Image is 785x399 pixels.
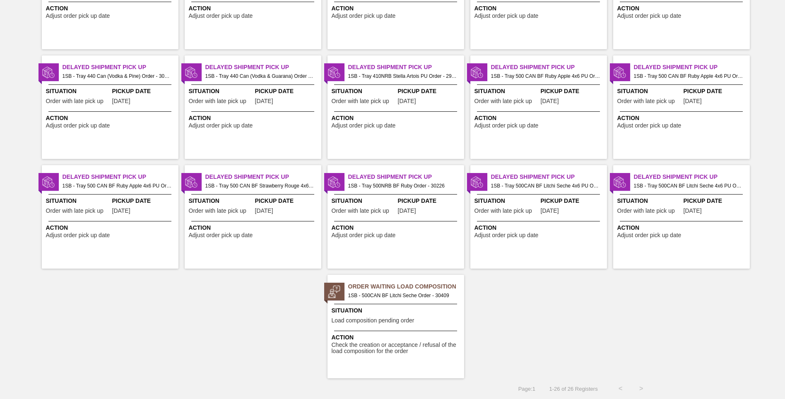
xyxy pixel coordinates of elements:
[398,98,416,104] span: 07/08/2025
[189,208,246,214] span: Order with late pick up
[42,176,55,188] img: status
[46,114,176,123] span: Action
[46,208,104,214] span: Order with late pick up
[491,63,607,72] span: Delayed Shipment Pick Up
[189,114,319,123] span: Action
[63,173,178,181] span: Delayed Shipment Pick Up
[491,72,600,81] span: 1SB - Tray 500 CAN BF Ruby Apple 4x6 PU Order - 29287
[63,63,178,72] span: Delayed Shipment Pick Up
[398,87,462,96] span: Pickup Date
[332,306,462,315] span: Situation
[112,98,130,104] span: 08/06/2025
[617,208,675,214] span: Order with late pick up
[518,386,535,392] span: Page : 1
[255,208,273,214] span: 07/07/2025
[189,4,319,13] span: Action
[471,176,483,188] img: status
[617,4,748,13] span: Action
[398,197,462,205] span: Pickup Date
[541,197,605,205] span: Pickup Date
[348,72,458,81] span: 1SB - Tray 410NRB Stella Artois PU Order - 29621
[189,13,253,19] span: Adjust order pick up date
[348,282,464,291] span: Order Waiting Load Composition
[328,176,340,188] img: status
[205,72,315,81] span: 1SB - Tray 440 Can (Vodka & Guarana) Order - 30395
[189,232,253,238] span: Adjust order pick up date
[255,197,319,205] span: Pickup Date
[332,333,462,342] span: Action
[474,13,539,19] span: Adjust order pick up date
[332,98,389,104] span: Order with late pick up
[112,87,176,96] span: Pickup Date
[614,176,626,188] img: status
[684,208,702,214] span: 08/05/2025
[46,4,176,13] span: Action
[46,232,110,238] span: Adjust order pick up date
[332,87,396,96] span: Situation
[474,4,605,13] span: Action
[617,87,681,96] span: Situation
[185,66,197,79] img: status
[112,208,130,214] span: 08/07/2025
[332,224,462,232] span: Action
[474,98,532,104] span: Order with late pick up
[617,13,681,19] span: Adjust order pick up date
[348,63,464,72] span: Delayed Shipment Pick Up
[548,386,598,392] span: 1 - 26 of 26 Registers
[398,208,416,214] span: 07/31/2025
[189,197,253,205] span: Situation
[617,197,681,205] span: Situation
[474,232,539,238] span: Adjust order pick up date
[474,224,605,232] span: Action
[617,224,748,232] span: Action
[63,181,172,190] span: 1SB - Tray 500 CAN BF Ruby Apple 4x6 PU Order - 30329
[205,63,321,72] span: Delayed Shipment Pick Up
[328,286,340,298] img: status
[46,98,104,104] span: Order with late pick up
[332,197,396,205] span: Situation
[474,87,539,96] span: Situation
[634,63,750,72] span: Delayed Shipment Pick Up
[610,378,631,399] button: <
[617,232,681,238] span: Adjust order pick up date
[684,98,702,104] span: 07/01/2025
[46,123,110,129] span: Adjust order pick up date
[205,173,321,181] span: Delayed Shipment Pick Up
[474,197,539,205] span: Situation
[189,98,246,104] span: Order with late pick up
[332,4,462,13] span: Action
[189,123,253,129] span: Adjust order pick up date
[491,181,600,190] span: 1SB - Tray 500CAN BF Litchi Seche 4x6 PU Order - 30391
[634,181,743,190] span: 1SB - Tray 500CAN BF Litchi Seche 4x6 PU Order - 30410
[332,232,396,238] span: Adjust order pick up date
[474,114,605,123] span: Action
[42,66,55,79] img: status
[255,98,273,104] span: 08/06/2025
[332,317,414,324] span: Load composition pending order
[46,87,110,96] span: Situation
[474,123,539,129] span: Adjust order pick up date
[46,224,176,232] span: Action
[185,176,197,188] img: status
[474,208,532,214] span: Order with late pick up
[332,13,396,19] span: Adjust order pick up date
[332,208,389,214] span: Order with late pick up
[684,197,748,205] span: Pickup Date
[617,98,675,104] span: Order with late pick up
[541,208,559,214] span: 08/03/2025
[189,224,319,232] span: Action
[491,173,607,181] span: Delayed Shipment Pick Up
[332,114,462,123] span: Action
[684,87,748,96] span: Pickup Date
[634,173,750,181] span: Delayed Shipment Pick Up
[332,342,462,355] span: Check the creation or acceptance / refusal of the load composition for the order
[631,378,652,399] button: >
[471,66,483,79] img: status
[541,87,605,96] span: Pickup Date
[205,181,315,190] span: 1SB - Tray 500 CAN BF Strawberry Rouge 4x6 PU Order - 29660
[46,197,110,205] span: Situation
[634,72,743,81] span: 1SB - Tray 500 CAN BF Ruby Apple 4x6 PU Order - 29322
[541,98,559,104] span: 06/25/2025
[348,181,458,190] span: 1SB - Tray 500NRB BF Ruby Order - 30226
[112,197,176,205] span: Pickup Date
